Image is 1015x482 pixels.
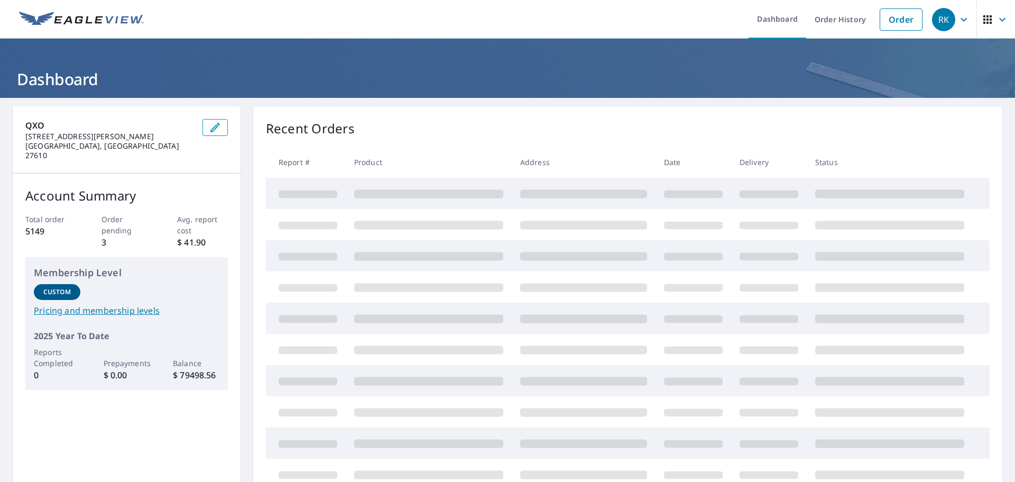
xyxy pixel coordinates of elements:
[25,119,194,132] p: QXO
[346,147,512,178] th: Product
[34,266,219,280] p: Membership Level
[880,8,922,31] a: Order
[34,330,219,342] p: 2025 Year To Date
[173,358,219,369] p: Balance
[512,147,656,178] th: Address
[101,214,152,236] p: Order pending
[25,225,76,238] p: 5149
[656,147,731,178] th: Date
[25,132,194,141] p: [STREET_ADDRESS][PERSON_NAME]
[34,304,219,317] a: Pricing and membership levels
[177,214,228,236] p: Avg. report cost
[101,236,152,249] p: 3
[19,12,144,28] img: EV Logo
[807,147,973,178] th: Status
[43,287,71,297] p: Custom
[177,236,228,249] p: $ 41.90
[25,186,228,205] p: Account Summary
[13,68,1002,90] h1: Dashboard
[266,119,355,138] p: Recent Orders
[34,347,80,369] p: Reports Completed
[731,147,807,178] th: Delivery
[173,369,219,381] p: $ 79498.56
[266,147,346,178] th: Report #
[25,214,76,225] p: Total order
[932,8,955,31] div: RK
[34,369,80,381] p: 0
[104,369,150,381] p: $ 0.00
[25,141,194,160] p: [GEOGRAPHIC_DATA], [GEOGRAPHIC_DATA] 27610
[104,358,150,369] p: Prepayments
